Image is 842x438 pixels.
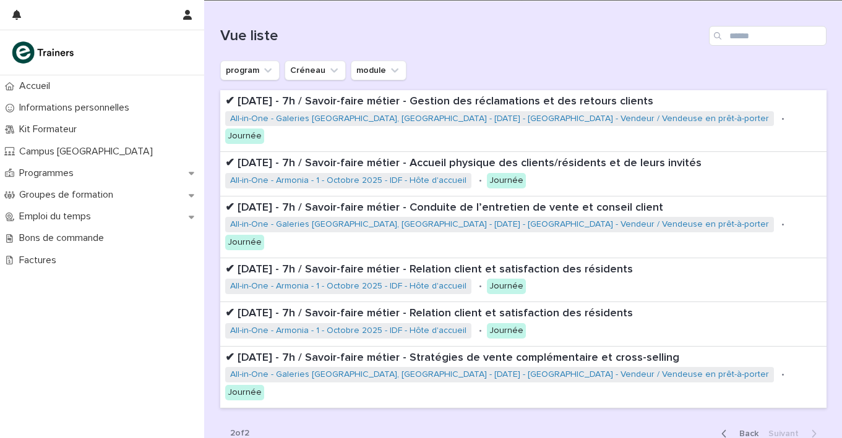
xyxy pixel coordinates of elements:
a: ✔ [DATE] - 7h / Savoir-faire métier - Stratégies de vente complémentaire et cross-sellingAll-in-O... [220,347,827,408]
p: ✔ [DATE] - 7h / Savoir-faire métier - Gestion des réclamations et des retours clients [225,95,822,109]
p: Campus [GEOGRAPHIC_DATA] [14,146,163,158]
button: Créneau [285,61,346,80]
div: Journée [225,385,264,400]
a: All-in-One - Galeries [GEOGRAPHIC_DATA], [GEOGRAPHIC_DATA] - [DATE] - [GEOGRAPHIC_DATA] - Vendeur... [230,369,769,380]
p: ✔ [DATE] - 7h / Savoir-faire métier - Relation client et satisfaction des résidents [225,263,822,277]
a: ✔ [DATE] - 7h / Savoir-faire métier - Relation client et satisfaction des résidentsAll-in-One - A... [220,302,827,346]
button: module [351,61,406,80]
p: ✔ [DATE] - 7h / Savoir-faire métier - Conduite de l’entretien de vente et conseil client [225,201,822,215]
p: ✔ [DATE] - 7h / Savoir-faire métier - Accueil physique des clients/résidents et de leurs invités [225,157,822,171]
span: Next [768,429,806,438]
div: Journée [487,323,526,339]
p: Factures [14,255,66,266]
p: Kit Formateur [14,124,87,135]
p: • [479,281,482,292]
a: All-in-One - Armonia - 1 - Octobre 2025 - IDF - Hôte d'accueil [230,326,466,336]
p: • [781,219,784,230]
div: Journée [225,128,264,144]
h1: Vue liste [220,27,704,45]
p: ✔ [DATE] - 7h / Savoir-faire métier - Stratégies de vente complémentaire et cross-selling [225,352,822,365]
input: Search [709,26,827,46]
a: All-in-One - Armonia - 1 - Octobre 2025 - IDF - Hôte d'accueil [230,175,466,186]
a: All-in-One - Galeries [GEOGRAPHIC_DATA], [GEOGRAPHIC_DATA] - [DATE] - [GEOGRAPHIC_DATA] - Vendeur... [230,114,769,124]
p: Accueil [14,80,60,92]
p: • [479,175,482,186]
p: Informations personnelles [14,102,139,114]
p: ✔ [DATE] - 7h / Savoir-faire métier - Relation client et satisfaction des résidents [225,307,822,321]
p: Programmes [14,167,84,179]
a: ✔ [DATE] - 7h / Savoir-faire métier - Accueil physique des clients/résidents et de leurs invitésA... [220,152,827,196]
div: Journée [487,173,526,188]
div: Journée [487,279,526,294]
p: • [781,369,784,380]
a: ✔ [DATE] - 7h / Savoir-faire métier - Conduite de l’entretien de vente et conseil clientAll-in-On... [220,196,827,258]
p: • [781,114,784,124]
a: ✔ [DATE] - 7h / Savoir-faire métier - Gestion des réclamations et des retours clientsAll-in-One -... [220,90,827,152]
p: • [479,326,482,336]
span: Back [732,429,758,438]
button: program [220,61,280,80]
img: K0CqGN7SDeD6s4JG8KQk [10,40,78,65]
p: Emploi du temps [14,211,101,222]
a: All-in-One - Galeries [GEOGRAPHIC_DATA], [GEOGRAPHIC_DATA] - [DATE] - [GEOGRAPHIC_DATA] - Vendeur... [230,219,769,230]
p: Groupes de formation [14,189,123,201]
div: Journée [225,235,264,250]
a: ✔ [DATE] - 7h / Savoir-faire métier - Relation client et satisfaction des résidentsAll-in-One - A... [220,258,827,302]
a: All-in-One - Armonia - 1 - Octobre 2025 - IDF - Hôte d'accueil [230,281,466,292]
p: Bons de commande [14,232,114,244]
